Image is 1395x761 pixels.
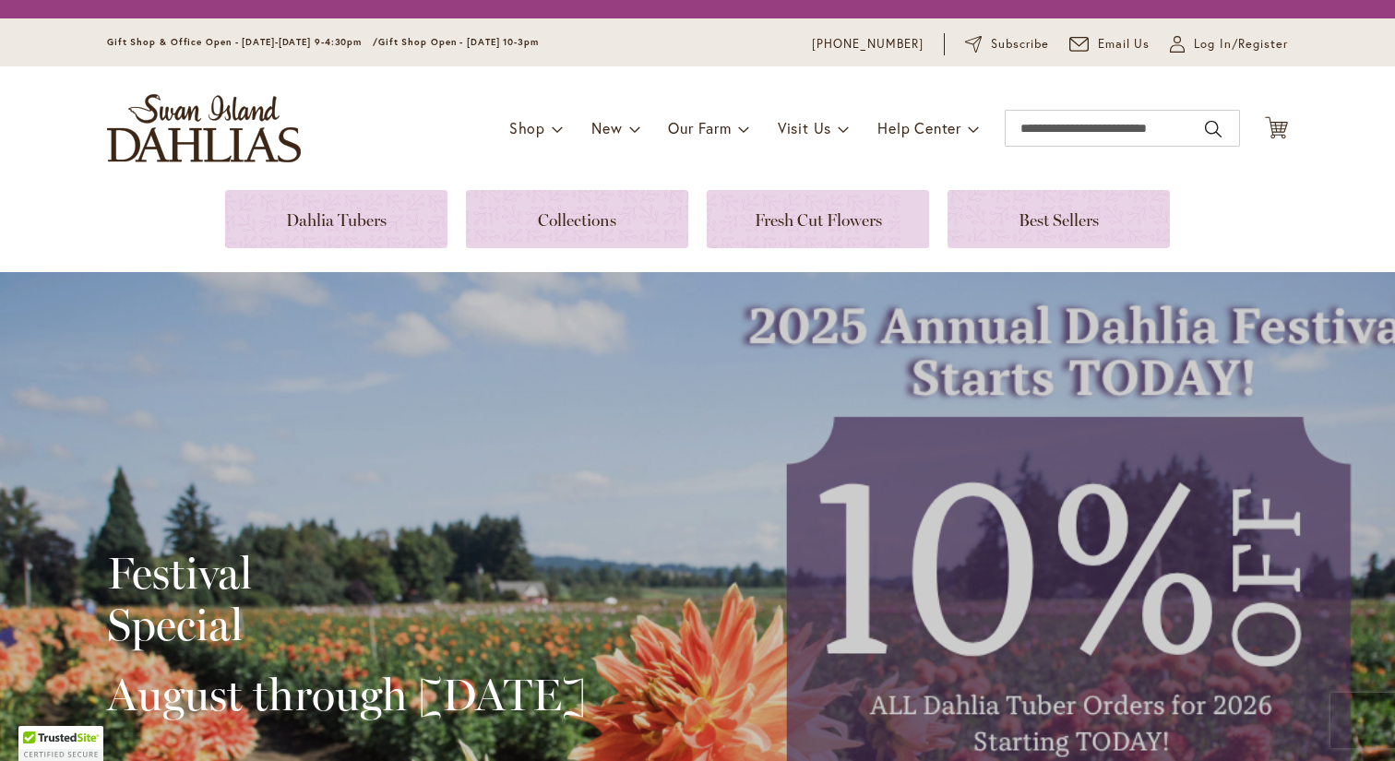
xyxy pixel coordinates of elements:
a: store logo [107,94,301,162]
span: Subscribe [991,35,1049,54]
span: Gift Shop Open - [DATE] 10-3pm [378,36,539,48]
span: Visit Us [778,118,831,137]
span: Log In/Register [1194,35,1288,54]
button: Search [1205,114,1222,144]
a: Log In/Register [1170,35,1288,54]
h2: August through [DATE] [107,669,586,720]
span: Help Center [877,118,961,137]
a: Email Us [1069,35,1151,54]
span: Our Farm [668,118,731,137]
span: New [591,118,622,137]
span: Gift Shop & Office Open - [DATE]-[DATE] 9-4:30pm / [107,36,378,48]
span: Email Us [1098,35,1151,54]
span: Shop [509,118,545,137]
a: Subscribe [965,35,1049,54]
a: [PHONE_NUMBER] [812,35,924,54]
h2: Festival Special [107,547,586,650]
